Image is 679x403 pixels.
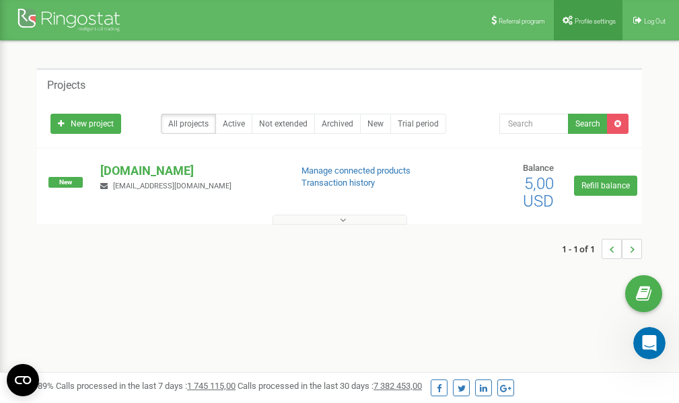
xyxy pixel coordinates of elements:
span: Calls processed in the last 7 days : [56,381,236,391]
a: Active [215,114,252,134]
p: [DOMAIN_NAME] [100,162,279,180]
a: Not extended [252,114,315,134]
nav: ... [562,225,642,272]
span: New [48,177,83,188]
span: [EMAIL_ADDRESS][DOMAIN_NAME] [113,182,231,190]
button: Search [568,114,608,134]
a: All projects [161,114,216,134]
a: Archived [314,114,361,134]
a: Refill balance [574,176,637,196]
span: Balance [523,163,554,173]
button: Open CMP widget [7,364,39,396]
span: Calls processed in the last 30 days : [238,381,422,391]
h5: Projects [47,79,85,91]
a: Manage connected products [301,166,410,176]
input: Search [499,114,569,134]
iframe: Intercom live chat [633,327,666,359]
span: 1 - 1 of 1 [562,239,602,259]
u: 7 382 453,00 [373,381,422,391]
span: Log Out [644,17,666,25]
a: New [360,114,391,134]
span: 5,00 USD [523,174,554,211]
a: Trial period [390,114,446,134]
a: New project [50,114,121,134]
span: Referral program [499,17,545,25]
span: Profile settings [575,17,616,25]
a: Transaction history [301,178,375,188]
u: 1 745 115,00 [187,381,236,391]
